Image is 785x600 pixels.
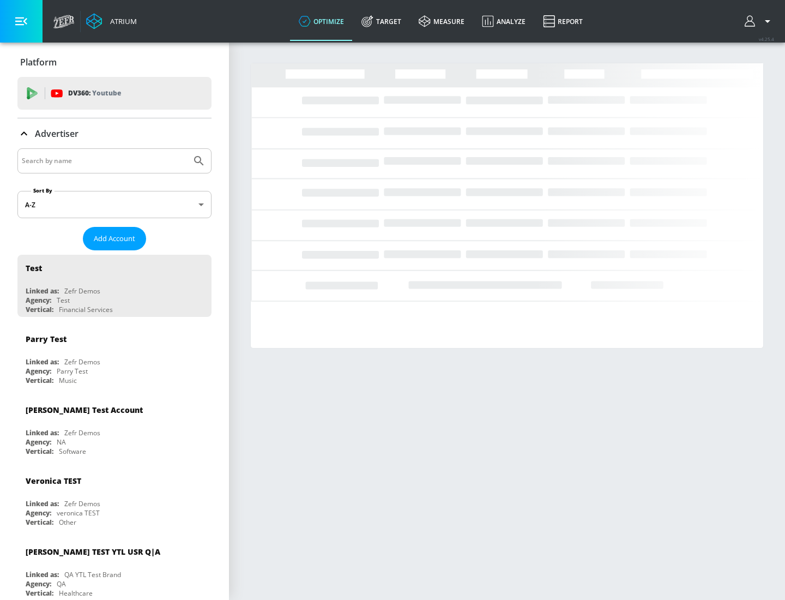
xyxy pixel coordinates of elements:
[57,367,88,376] div: Parry Test
[26,547,160,557] div: [PERSON_NAME] TEST YTL USR Q|A
[17,467,212,530] div: Veronica TESTLinked as:Zefr DemosAgency:veronica TESTVertical:Other
[64,499,100,508] div: Zefr Demos
[26,357,59,367] div: Linked as:
[26,305,53,314] div: Vertical:
[26,579,51,589] div: Agency:
[59,305,113,314] div: Financial Services
[26,499,59,508] div: Linked as:
[64,570,121,579] div: QA YTL Test Brand
[92,87,121,99] p: Youtube
[59,447,86,456] div: Software
[57,437,66,447] div: NA
[94,232,135,245] span: Add Account
[26,405,143,415] div: [PERSON_NAME] Test Account
[17,397,212,459] div: [PERSON_NAME] Test AccountLinked as:Zefr DemosAgency:NAVertical:Software
[17,255,212,317] div: TestLinked as:Zefr DemosAgency:TestVertical:Financial Services
[473,2,534,41] a: Analyze
[59,518,76,527] div: Other
[64,357,100,367] div: Zefr Demos
[64,428,100,437] div: Zefr Demos
[26,447,53,456] div: Vertical:
[17,118,212,149] div: Advertiser
[26,334,67,344] div: Parry Test
[57,579,66,589] div: QA
[106,16,137,26] div: Atrium
[57,296,70,305] div: Test
[26,367,51,376] div: Agency:
[57,508,100,518] div: veronica TEST
[353,2,410,41] a: Target
[759,36,774,42] span: v 4.25.4
[20,56,57,68] p: Platform
[26,437,51,447] div: Agency:
[17,326,212,388] div: Parry TestLinked as:Zefr DemosAgency:Parry TestVertical:Music
[17,77,212,110] div: DV360: Youtube
[68,87,121,99] p: DV360:
[26,376,53,385] div: Vertical:
[26,296,51,305] div: Agency:
[26,476,81,486] div: Veronica TEST
[26,263,42,273] div: Test
[86,13,137,29] a: Atrium
[26,570,59,579] div: Linked as:
[59,589,93,598] div: Healthcare
[26,518,53,527] div: Vertical:
[64,286,100,296] div: Zefr Demos
[83,227,146,250] button: Add Account
[26,589,53,598] div: Vertical:
[410,2,473,41] a: measure
[31,187,55,194] label: Sort By
[22,154,187,168] input: Search by name
[17,47,212,77] div: Platform
[17,191,212,218] div: A-Z
[26,286,59,296] div: Linked as:
[290,2,353,41] a: optimize
[534,2,591,41] a: Report
[26,428,59,437] div: Linked as:
[59,376,77,385] div: Music
[26,508,51,518] div: Agency:
[35,128,78,140] p: Advertiser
